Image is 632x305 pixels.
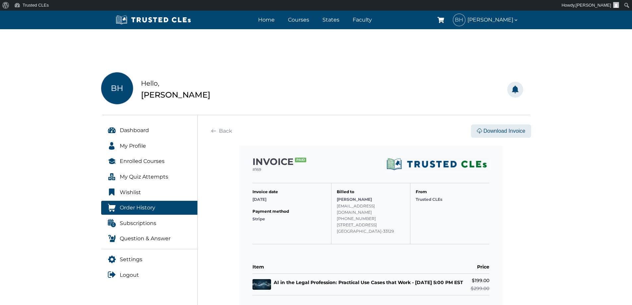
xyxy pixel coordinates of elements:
div: Payment method [252,208,326,214]
span: Enrolled Courses [120,157,165,166]
span: [PERSON_NAME] [467,15,519,24]
a: Wishlist [101,186,198,199]
div: Stripe [252,216,326,222]
span: Subscriptions [120,219,156,228]
th: Price [470,260,489,274]
a: My Profile [101,139,198,153]
a: Question & Answer [101,232,198,246]
div: Invoice date [252,189,326,195]
span: [PERSON_NAME] [576,3,611,8]
a: Enrolled Courses [101,154,198,168]
a: Subscriptions [101,216,198,230]
span: Settings [120,255,142,264]
p: #169 [252,167,306,172]
a: Back [211,124,233,138]
th: Item [252,260,470,274]
a: Home [256,15,276,25]
span: Question & Answer [120,234,171,243]
div: Billed to [337,189,405,195]
span: BH [101,72,133,104]
div: AI in the Legal Profession: Practical Use Cases that Work - [DATE] 5:00 PM EST [274,279,463,290]
a: Order History [101,201,198,215]
img: Trusted CLEs [114,15,193,25]
del: $299.00 [471,285,489,291]
div: Trusted CLEs [416,196,484,202]
span: Wishlist [120,188,141,197]
img: Trusted CLEs [384,158,489,171]
div: [PERSON_NAME] [337,196,405,202]
a: Dashboard [101,123,198,137]
div: [DATE] [252,196,326,202]
span: Paid [295,158,306,162]
div: From [416,189,484,195]
a: Faculty [351,15,374,25]
a: Courses [286,15,311,25]
div: Hello, [141,78,210,89]
a: States [321,15,341,25]
a: Settings [101,253,198,267]
div: $199.00 [470,277,489,284]
a: My Quiz Attempts [101,170,198,184]
span: Logout [120,271,139,279]
a: Logout [101,268,198,282]
h1: INVOICE [252,156,306,167]
div: [PERSON_NAME] [141,89,210,101]
img: AI in the Legal Profession: Practical Use Cases that Work - 10/15 - 5:00 PM EST [252,279,271,290]
span: My Quiz Attempts [120,173,168,181]
div: [EMAIL_ADDRESS][DOMAIN_NAME] [PHONE_NUMBER] [STREET_ADDRESS] [GEOGRAPHIC_DATA]-33129 [337,203,405,235]
span: My Profile [120,142,146,150]
button: Download Invoice [471,124,531,138]
span: Dashboard [120,126,149,135]
span: BH [453,14,465,26]
span: Order History [120,203,155,212]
